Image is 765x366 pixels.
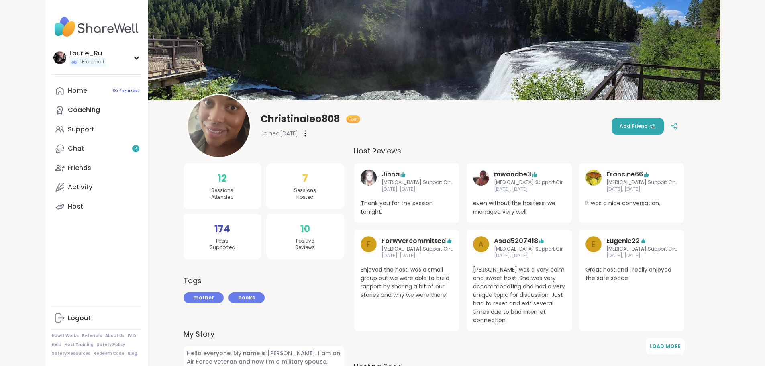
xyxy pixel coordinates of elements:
a: Redeem Code [94,351,124,356]
div: Logout [68,314,91,323]
a: Blog [128,351,137,356]
div: Coaching [68,106,100,115]
a: About Us [105,333,124,339]
div: Friends [68,164,91,172]
a: Support [52,120,141,139]
a: Home1Scheduled [52,81,141,100]
span: 2 [134,145,137,152]
a: Logout [52,309,141,328]
span: [DATE], [DATE] [381,186,453,193]
a: Safety Resources [52,351,90,356]
a: Host Training [65,342,94,348]
img: Christinaleo808 [188,95,250,157]
span: [MEDICAL_DATA] Support Circle [381,179,453,186]
span: Sessions Attended [211,187,234,201]
a: Jinna [361,170,377,193]
a: Chat2 [52,139,141,158]
a: F [361,236,377,260]
a: Help [52,342,61,348]
span: A [478,238,483,250]
span: Great host and I really enjoyed the safe space [585,266,678,282]
a: A [473,236,489,260]
span: Sessions Hosted [294,187,316,201]
span: Load More [650,343,681,350]
div: Host [68,202,83,211]
span: mother [193,294,214,301]
span: F [366,238,371,250]
div: Support [68,125,94,134]
span: [PERSON_NAME] was a very calm and sweet host. She was very accommodating and had a very unique to... [473,266,565,325]
div: Laurie_Ru [69,49,106,58]
span: Add Friend [620,123,656,130]
a: Asad5207418 [494,236,538,246]
span: [DATE], [DATE] [494,252,565,259]
a: Coaching [52,100,141,120]
span: [DATE], [DATE] [606,252,678,259]
span: Host [349,116,358,122]
span: books [238,294,255,301]
img: mwanabe3 [473,170,489,186]
a: Safety Policy [97,342,125,348]
span: 7 [302,171,308,186]
img: Jinna [361,170,377,186]
a: E [585,236,602,260]
span: Thank you for the session tonight. [361,199,453,216]
a: Friends [52,158,141,178]
img: Laurie_Ru [53,51,66,64]
span: 1 Pro credit [79,59,104,65]
span: [DATE], [DATE] [606,186,678,193]
span: E [591,238,596,250]
span: [MEDICAL_DATA] Support Circle [606,179,678,186]
img: ShareWell Nav Logo [52,13,141,41]
a: FAQ [128,333,136,339]
span: 1 Scheduled [112,88,139,94]
span: Peers Supported [210,238,235,251]
a: Francine66 [585,170,602,193]
div: Home [68,86,87,95]
div: Activity [68,183,92,192]
a: Forwvercommitted [381,236,446,246]
span: 10 [300,222,310,236]
button: Add Friend [612,118,664,135]
span: [MEDICAL_DATA] Support Circle [606,246,678,253]
a: Host [52,197,141,216]
a: mwanabe3 [473,170,489,193]
a: How It Works [52,333,79,339]
span: [MEDICAL_DATA] Support Circle [494,246,565,253]
span: Christinaleo808 [261,112,340,125]
a: Francine66 [606,170,643,179]
span: [MEDICAL_DATA] Support Circle [494,179,565,186]
a: Jinna [381,170,400,179]
div: Chat [68,144,84,153]
span: 174 [214,222,230,236]
span: [DATE], [DATE] [381,252,453,259]
span: Positive Reviews [295,238,315,251]
a: Referrals [82,333,102,339]
a: Eugenie22 [606,236,640,246]
span: [DATE], [DATE] [494,186,565,193]
label: My Story [184,329,344,339]
span: Joined [DATE] [261,129,298,137]
span: even without the hostess, we managed very well [473,199,565,216]
button: Load More [646,338,685,355]
span: [MEDICAL_DATA] Support Circle [381,246,453,253]
span: Enjoyed the host, was a small group but we were able to build rapport by sharing a bit of our sto... [361,266,453,299]
a: mwanabe3 [494,170,531,179]
span: 12 [218,171,227,186]
img: Francine66 [585,170,602,186]
span: It was a nice conversation. [585,199,678,208]
h3: Tags [184,275,202,286]
a: Activity [52,178,141,197]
